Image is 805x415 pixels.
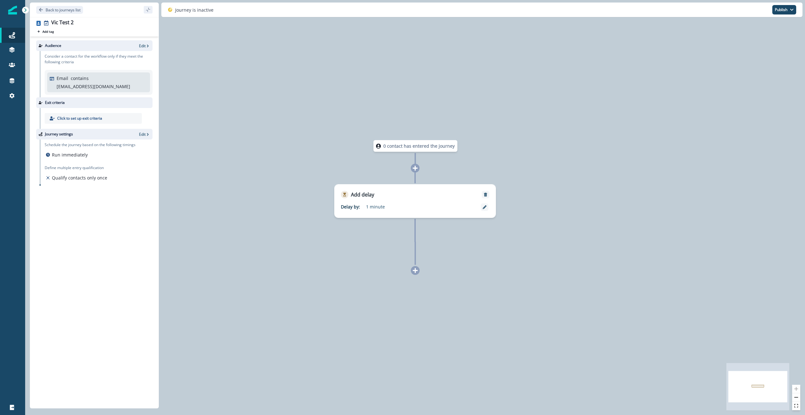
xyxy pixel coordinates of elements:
button: Go back [36,6,83,14]
p: Schedule the journey based on the following timings [45,142,136,148]
p: Add delay [351,191,374,198]
p: contains [71,75,89,82]
img: Inflection [8,6,17,14]
button: sidebar collapse toggle [144,6,153,14]
p: 0 contact has entered the journey [383,143,455,149]
button: zoom out [792,393,800,402]
p: Audience [45,43,61,48]
p: Back to journeys list [46,7,80,13]
button: Remove [480,192,491,197]
button: fit view [792,402,800,410]
p: Define multiple entry qualification [45,165,108,171]
p: Qualify contacts only once [52,174,107,181]
p: Journey settings [45,131,73,137]
p: 1 minute [366,203,445,210]
p: Click to set up exit criteria [57,116,102,121]
div: 0 contact has entered the journey [355,140,476,152]
p: Edit [139,43,146,48]
p: Delay by: [341,203,366,210]
p: Exit criteria [45,100,65,105]
button: Edit [139,43,150,48]
p: [EMAIL_ADDRESS][DOMAIN_NAME] [57,83,130,90]
div: Add delayRemoveDelay by:1 minute [334,184,496,218]
p: Journey is inactive [175,7,214,13]
g: Edge from 282899ca-64c8-47e4-ad6e-579d5b61c0d2 to node-add-under-a76b0459-ffd7-4ba2-a401-858fddbf... [415,219,415,265]
p: Email [57,75,68,82]
button: Edit [139,132,150,137]
div: Vic Test 2 [51,20,74,26]
button: Publish [772,5,796,14]
p: Consider a contact for the workflow only if they meet the following criteria [45,54,153,65]
p: Edit [139,132,146,137]
p: Run immediately [52,151,88,158]
g: Edge from node-dl-count to 282899ca-64c8-47e4-ad6e-579d5b61c0d2 [415,153,415,183]
p: Add tag [42,30,54,33]
button: Add tag [36,29,55,34]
